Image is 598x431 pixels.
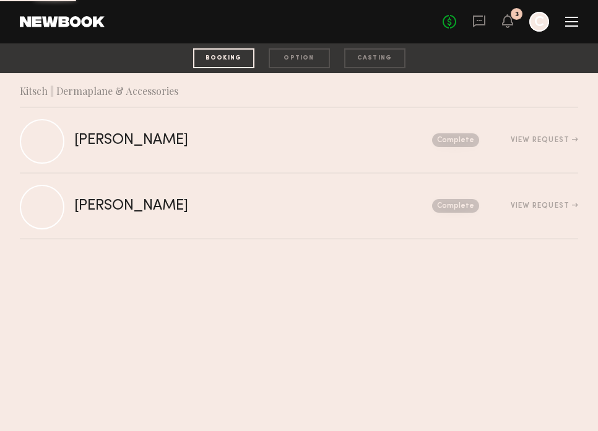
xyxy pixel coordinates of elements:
div: [PERSON_NAME] [74,133,310,148]
div: View Request [511,202,578,210]
div: casting [344,48,405,68]
div: [PERSON_NAME] [74,199,310,213]
nb-request-status: Complete [432,133,479,147]
div: option [269,48,330,68]
div: 3 [515,11,519,18]
div: booking [193,48,254,68]
div: View Request [511,136,578,144]
a: [PERSON_NAME]CompleteView Request [20,174,578,239]
nb-request-status: Complete [432,199,479,213]
a: C [529,12,549,32]
a: [PERSON_NAME]CompleteView Request [20,108,578,174]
